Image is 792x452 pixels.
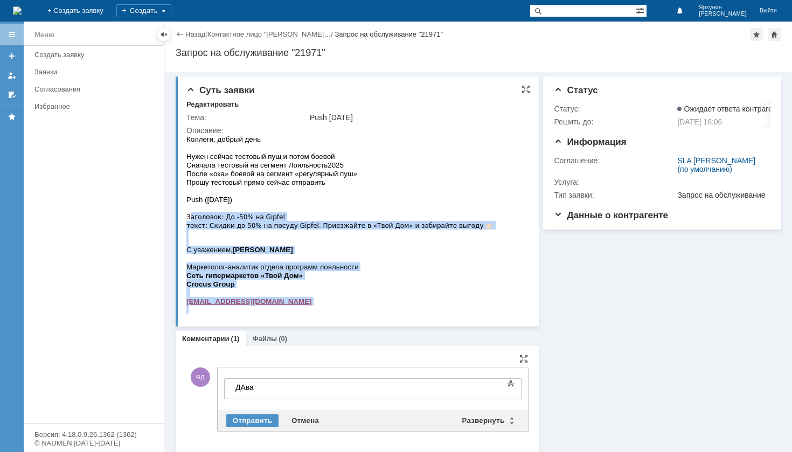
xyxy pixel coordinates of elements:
span: ЯД [191,367,210,387]
div: Согласования [34,85,157,93]
div: Создать [116,4,171,17]
div: Тип заявки: [554,191,675,199]
span: Ярхунин [699,4,747,11]
div: (0) [279,335,287,343]
span: Суть заявки [186,85,254,95]
div: На всю страницу [762,137,770,145]
div: (1) [231,335,240,343]
div: Запрос на обслуживание [677,191,766,199]
div: Избранное [34,102,145,110]
div: © NAUMEN [DATE]-[DATE] [34,440,153,447]
div: Соглашение: [554,156,675,165]
span: Данные о контрагенте [554,210,668,220]
div: Редактировать [186,100,239,109]
a: Заявки [30,64,162,80]
div: / [207,30,335,38]
span: Статус [554,85,598,95]
div: Версия: 4.18.0.9.26.1362 (1362) [34,431,153,438]
a: Мои заявки [3,67,20,84]
div: Услуга: [554,178,675,186]
span: [PERSON_NAME] [699,11,747,17]
a: Создать заявку [3,47,20,65]
a: Назад [185,30,205,38]
div: На всю страницу [762,85,770,94]
a: Контактное лицо "[PERSON_NAME]… [207,30,331,38]
a: Комментарии [182,335,230,343]
div: Описание: [186,126,527,135]
div: Запрос на обслуживание "21971" [335,30,443,38]
div: Запрос на обслуживание "21971" [176,47,781,58]
div: Push [DATE] [310,113,525,122]
div: ДАва [4,4,157,13]
a: Мои согласования [3,86,20,103]
a: Файлы [252,335,277,343]
span: Ожидает ответа контрагента [677,105,784,113]
a: Создать заявку [30,46,162,63]
div: | [205,30,207,38]
b: [PERSON_NAME] [46,111,107,119]
img: logo [13,6,22,15]
div: Тема: [186,113,308,122]
div: На всю страницу [762,210,770,219]
div: Заявки [34,68,157,76]
div: Меню [34,29,54,41]
div: Создать заявку [34,51,157,59]
a: Согласования [30,81,162,98]
div: Решить до: [554,117,675,126]
span: Показать панель инструментов [504,377,517,390]
div: На всю страницу [522,85,530,94]
span: [DATE] 16:06 [677,117,722,126]
span: Расширенный поиск [636,5,647,15]
span: Информация [554,137,626,147]
div: На всю страницу [519,354,528,363]
div: Статус: [554,105,675,113]
a: Перейти на домашнюю страницу [13,6,22,15]
div: Скрыть меню [157,28,170,41]
a: SLA [PERSON_NAME] (по умолчанию) [677,156,755,173]
div: Сделать домашней страницей [768,28,781,41]
div: Добавить в избранное [750,28,763,41]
